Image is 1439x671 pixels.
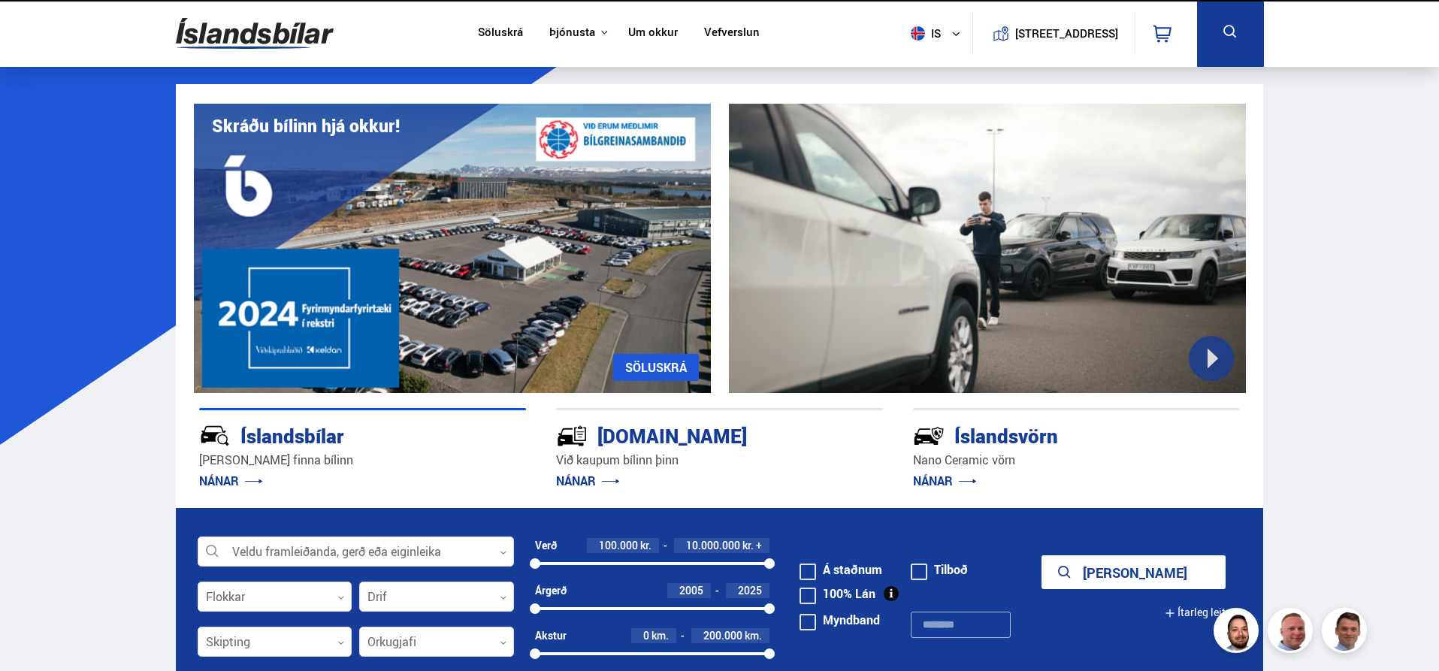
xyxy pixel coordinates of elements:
[800,614,880,626] label: Myndband
[556,420,588,452] img: tr5P-W3DuiFaO7aO.svg
[176,9,334,58] img: G0Ugv5HjCgRt.svg
[535,630,567,642] div: Akstur
[1216,610,1261,655] img: nhp88E3Fdnt1Opn2.png
[800,588,875,600] label: 100% Lán
[194,104,711,393] img: eKx6w-_Home_640_.png
[199,422,473,448] div: Íslandsbílar
[199,452,526,469] p: [PERSON_NAME] finna bílinn
[913,473,977,489] a: NÁNAR
[1021,27,1113,40] button: [STREET_ADDRESS]
[1165,596,1226,630] button: Ítarleg leit
[535,540,557,552] div: Verð
[556,452,883,469] p: Við kaupum bílinn þinn
[643,628,649,642] span: 0
[212,116,400,136] h1: Skráðu bílinn hjá okkur!
[913,420,945,452] img: -Svtn6bYgwAsiwNX.svg
[905,26,942,41] span: is
[628,26,678,41] a: Um okkur
[640,540,651,552] span: kr.
[478,26,523,41] a: Söluskrá
[738,583,762,597] span: 2025
[913,422,1187,448] div: Íslandsvörn
[704,26,760,41] a: Vefverslun
[756,540,762,552] span: +
[199,473,263,489] a: NÁNAR
[703,628,742,642] span: 200.000
[535,585,567,597] div: Árgerð
[556,422,830,448] div: [DOMAIN_NAME]
[913,452,1240,469] p: Nano Ceramic vörn
[556,473,620,489] a: NÁNAR
[745,630,762,642] span: km.
[686,538,740,552] span: 10.000.000
[1270,610,1315,655] img: siFngHWaQ9KaOqBr.png
[549,26,595,40] button: Þjónusta
[651,630,669,642] span: km.
[911,26,925,41] img: svg+xml;base64,PHN2ZyB4bWxucz0iaHR0cDovL3d3dy53My5vcmcvMjAwMC9zdmciIHdpZHRoPSI1MTIiIGhlaWdodD0iNT...
[599,538,638,552] span: 100.000
[1324,610,1369,655] img: FbJEzSuNWCJXmdc-.webp
[742,540,754,552] span: kr.
[679,583,703,597] span: 2005
[905,11,972,56] button: is
[800,564,882,576] label: Á staðnum
[613,354,699,381] a: SÖLUSKRÁ
[981,12,1126,55] a: [STREET_ADDRESS]
[911,564,968,576] label: Tilboð
[1041,555,1226,589] button: [PERSON_NAME]
[199,420,231,452] img: JRvxyua_JYH6wB4c.svg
